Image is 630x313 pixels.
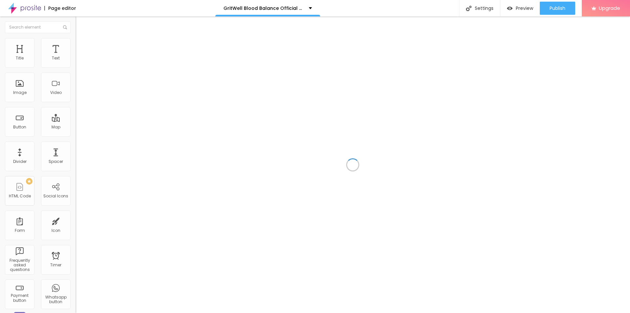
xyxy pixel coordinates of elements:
[44,6,76,11] div: Page editor
[15,228,25,233] div: Form
[599,5,620,11] span: Upgrade
[49,159,63,164] div: Spacer
[507,6,513,11] img: view-1.svg
[50,263,61,267] div: Timer
[13,159,27,164] div: Divider
[63,25,67,29] img: Icone
[43,194,68,198] div: Social Icons
[516,6,533,11] span: Preview
[13,125,26,129] div: Button
[540,2,575,15] button: Publish
[223,6,304,11] p: GritWell Blood Balance Official Updated 2026
[7,258,32,272] div: Frequently asked questions
[43,295,69,304] div: Whatsapp button
[16,56,24,60] div: Title
[52,125,60,129] div: Map
[7,293,32,303] div: Payment button
[466,6,472,11] img: Icone
[500,2,540,15] button: Preview
[52,228,60,233] div: Icon
[5,21,71,33] input: Search element
[9,194,31,198] div: HTML Code
[52,56,60,60] div: Text
[50,90,62,95] div: Video
[550,6,565,11] span: Publish
[13,90,27,95] div: Image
